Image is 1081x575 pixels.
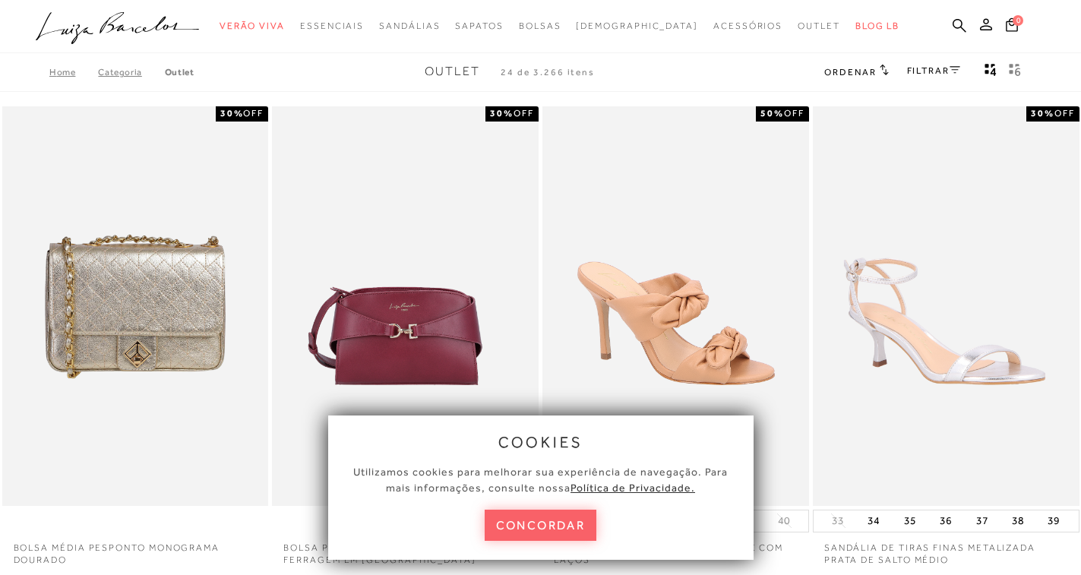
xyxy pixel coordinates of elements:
[425,65,480,78] span: Outlet
[972,510,993,532] button: 37
[2,532,269,567] a: Bolsa média pesponto monograma dourado
[571,482,695,494] a: Política de Privacidade.
[273,109,537,504] a: BOLSA PEQUENA EM COURO MARSALA COM FERRAGEM EM GANCHO BOLSA PEQUENA EM COURO MARSALA COM FERRAGEM...
[824,67,876,77] span: Ordenar
[220,12,285,40] a: noSubCategoriesText
[813,532,1079,567] a: SANDÁLIA DE TIRAS FINAS METALIZADA PRATA DE SALTO MÉDIO
[243,108,264,118] span: OFF
[498,434,583,450] span: cookies
[485,510,597,541] button: concordar
[273,109,537,504] img: BOLSA PEQUENA EM COURO MARSALA COM FERRAGEM EM GANCHO
[980,62,1001,82] button: Mostrar 4 produtos por linha
[455,21,503,31] span: Sapatos
[544,109,808,504] img: MULE DE SALTO ALTO EM COURO BEGE COM LAÇOS
[863,510,884,532] button: 34
[814,109,1078,504] img: SANDÁLIA DE TIRAS FINAS METALIZADA PRATA DE SALTO MÉDIO
[379,21,440,31] span: Sandálias
[1004,62,1026,82] button: gridText6Desc
[1043,510,1064,532] button: 39
[713,12,782,40] a: noSubCategoriesText
[519,21,561,31] span: Bolsas
[1013,15,1023,26] span: 0
[514,108,534,118] span: OFF
[490,108,514,118] strong: 30%
[455,12,503,40] a: noSubCategoriesText
[798,21,840,31] span: Outlet
[760,108,784,118] strong: 50%
[300,12,364,40] a: noSubCategoriesText
[353,466,728,494] span: Utilizamos cookies para melhorar sua experiência de navegação. Para mais informações, consulte nossa
[784,108,804,118] span: OFF
[519,12,561,40] a: noSubCategoriesText
[576,12,698,40] a: noSubCategoriesText
[300,21,364,31] span: Essenciais
[713,21,782,31] span: Acessórios
[1054,108,1075,118] span: OFF
[773,513,795,528] button: 40
[49,67,98,77] a: Home
[4,109,267,504] img: Bolsa média pesponto monograma dourado
[827,513,849,528] button: 33
[4,109,267,504] a: Bolsa média pesponto monograma dourado Bolsa média pesponto monograma dourado
[1007,510,1029,532] button: 38
[855,12,899,40] a: BLOG LB
[899,510,921,532] button: 35
[501,67,595,77] span: 24 de 3.266 itens
[544,109,808,504] a: MULE DE SALTO ALTO EM COURO BEGE COM LAÇOS MULE DE SALTO ALTO EM COURO BEGE COM LAÇOS
[814,109,1078,504] a: SANDÁLIA DE TIRAS FINAS METALIZADA PRATA DE SALTO MÉDIO SANDÁLIA DE TIRAS FINAS METALIZADA PRATA ...
[220,21,285,31] span: Verão Viva
[165,67,194,77] a: Outlet
[576,21,698,31] span: [DEMOGRAPHIC_DATA]
[1001,17,1023,37] button: 0
[855,21,899,31] span: BLOG LB
[220,108,244,118] strong: 30%
[907,65,960,76] a: FILTRAR
[798,12,840,40] a: noSubCategoriesText
[98,67,164,77] a: Categoria
[379,12,440,40] a: noSubCategoriesText
[1031,108,1054,118] strong: 30%
[272,532,539,567] a: BOLSA PEQUENA EM COURO MARSALA COM FERRAGEM EM [GEOGRAPHIC_DATA]
[935,510,956,532] button: 36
